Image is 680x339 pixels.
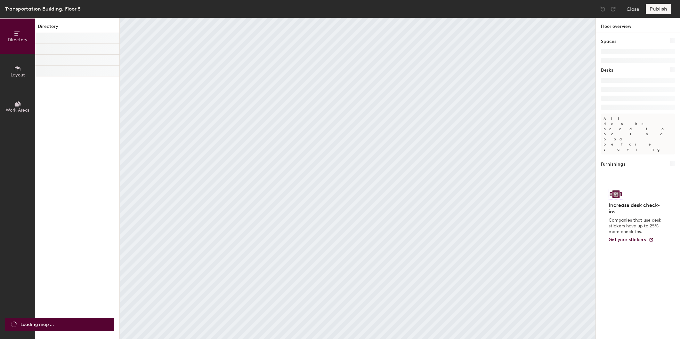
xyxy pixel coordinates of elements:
span: Work Areas [6,107,29,113]
h1: Directory [35,23,119,33]
a: Get your stickers [609,237,654,243]
h1: Floor overview [596,18,680,33]
h1: Desks [601,67,613,74]
img: Sticker logo [609,189,623,200]
h4: Increase desk check-ins [609,202,663,215]
h1: Spaces [601,38,616,45]
img: Redo [610,6,616,12]
canvas: Map [120,18,595,339]
button: Close [627,4,639,14]
span: Get your stickers [609,237,646,242]
p: All desks need to be in a pod before saving [601,114,675,154]
p: Companies that use desk stickers have up to 25% more check-ins. [609,217,663,235]
span: Loading map ... [20,321,54,328]
span: Directory [8,37,28,43]
div: Transportation Building, Floor 5 [5,5,81,13]
span: Layout [11,72,25,78]
h1: Furnishings [601,161,625,168]
img: Undo [600,6,606,12]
